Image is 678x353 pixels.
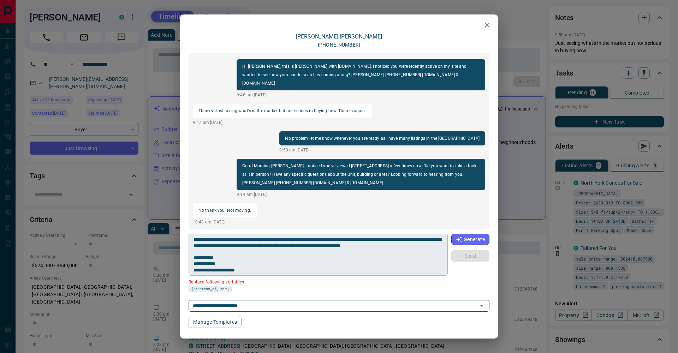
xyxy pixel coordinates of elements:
[451,234,489,245] button: Generate
[318,41,360,49] p: [PHONE_NUMBER]
[242,162,480,187] p: Good Morning [PERSON_NAME], I noticed you've viewed [STREET_ADDRESS] a few times now. Did you wan...
[189,316,242,328] button: Manage Templates
[189,277,443,286] p: Replace following variables:
[279,147,485,153] p: 9:50 am [DATE]
[193,219,257,225] p: 10:48 am [DATE]
[193,119,372,126] p: 9:47 am [DATE]
[477,301,487,311] button: Open
[198,206,251,215] p: No thank you. Not moving.
[191,286,229,292] span: {!address_of_unit}
[237,92,485,98] p: 9:46 am [DATE]
[242,62,480,88] p: Hi [PERSON_NAME], this is [PERSON_NAME] with [DOMAIN_NAME]. I noticed you were recently active on...
[285,134,480,143] p: No problem let me know whenever you are ready as I have many listings in the [GEOGRAPHIC_DATA]
[296,33,382,40] a: [PERSON_NAME] [PERSON_NAME]
[237,191,485,198] p: 9:14 am [DATE]
[198,107,366,115] p: Thanks. Just seeing what's in the market but not serious in buying now. Thanks again.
